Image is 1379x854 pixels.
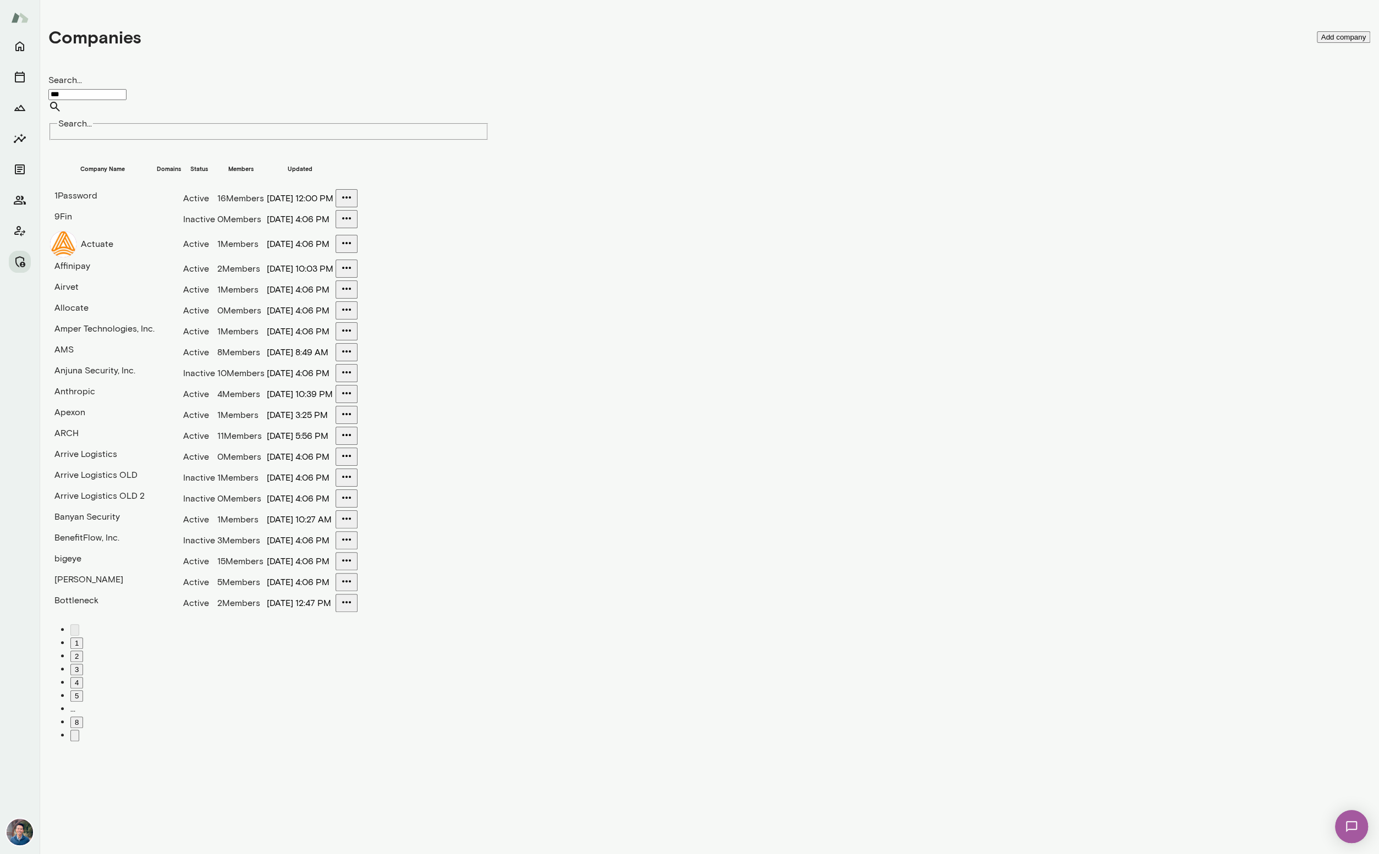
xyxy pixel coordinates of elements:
[50,164,155,173] h6: Company Name
[50,572,155,587] td: [PERSON_NAME]
[70,651,83,662] button: Go to page 2
[9,66,31,88] button: Sessions
[266,593,334,613] td: [DATE] 12:47 PM
[50,363,155,378] td: Anjuna Security, Inc.
[183,531,216,550] td: Inactive
[50,531,155,545] td: BenefitFlow, Inc.
[266,468,334,488] td: [DATE] 4:06 PM
[183,210,216,229] td: Inactive
[217,164,265,173] h6: Members
[9,35,31,57] button: Home
[157,164,181,173] h6: Domains
[266,489,334,509] td: [DATE] 4:06 PM
[183,280,216,300] td: Active
[50,468,155,482] td: Arrive Logistics OLD
[217,426,265,446] td: 11 Members
[50,189,155,203] td: 1Password
[9,128,31,150] button: Insights
[70,730,79,741] button: Go to next page
[183,405,216,425] td: Active
[1317,31,1371,43] button: Add company
[183,489,216,509] td: Inactive
[70,702,1370,715] div: …
[183,426,216,446] td: Active
[217,384,265,404] td: 4 Members
[50,230,155,258] td: Actuate
[266,572,334,592] td: [DATE] 4:06 PM
[48,149,359,614] table: companies table
[50,552,155,566] td: bigeye
[70,664,83,675] button: Go to page 3
[217,489,265,509] td: 0 Members
[217,230,265,258] td: 1 Members
[9,189,31,211] button: Members
[266,343,334,362] td: [DATE] 8:49 AM
[217,322,265,341] td: 1 Members
[266,405,334,425] td: [DATE] 3:25 PM
[266,363,334,383] td: [DATE] 4:06 PM
[50,489,155,503] td: Arrive Logistics OLD 2
[266,552,334,571] td: [DATE] 4:06 PM
[217,280,265,300] td: 1 Members
[217,510,265,530] td: 1 Members
[217,468,265,488] td: 1 Members
[183,593,216,613] td: Active
[183,447,216,467] td: Active
[50,426,155,440] td: ARCH
[266,280,334,300] td: [DATE] 4:06 PM
[48,623,1370,742] nav: pagination navigation
[266,230,334,258] td: [DATE] 4:06 PM
[9,97,31,119] button: Growth Plan
[217,363,265,383] td: 10 Members
[183,322,216,341] td: Active
[50,280,155,294] td: Airvet
[50,301,155,315] td: Allocate
[50,210,155,224] td: 9Fin
[183,189,216,208] td: Active
[9,220,31,242] button: Client app
[217,259,265,279] td: 2 Members
[217,189,265,208] td: 16 Members
[50,405,155,420] td: Apexon
[266,301,334,321] td: [DATE] 4:06 PM
[266,510,334,530] td: [DATE] 10:27 AM
[50,259,155,273] td: Affinipay
[266,384,334,404] td: [DATE] 10:39 PM
[183,363,216,383] td: Inactive
[183,343,216,362] td: Active
[7,819,33,845] img: Alex Yu
[217,593,265,613] td: 2 Members
[50,343,155,357] td: AMS
[217,343,265,362] td: 8 Members
[70,690,83,702] button: Go to page 5
[183,259,216,279] td: Active
[267,164,333,173] h6: Updated
[183,301,216,321] td: Active
[48,26,141,47] h4: Companies
[48,75,82,85] label: Search...
[58,118,92,129] span: Search...
[48,614,1370,751] div: pagination
[9,158,31,180] button: Documents
[50,322,155,336] td: Amper Technologies, Inc.
[217,531,265,550] td: 3 Members
[183,510,216,530] td: Active
[183,552,216,571] td: Active
[217,210,265,229] td: 0 Members
[183,164,215,173] h6: Status
[266,189,334,208] td: [DATE] 12:00 PM
[70,624,79,636] button: Go to previous page
[266,322,334,341] td: [DATE] 4:06 PM
[50,510,155,524] td: Banyan Security
[183,468,216,488] td: Inactive
[70,717,83,728] button: Go to page 8
[217,572,265,592] td: 5 Members
[183,572,216,592] td: Active
[266,210,334,229] td: [DATE] 4:06 PM
[11,7,29,28] img: Mento
[266,426,334,446] td: [DATE] 5:56 PM
[70,637,83,649] button: page 1
[266,531,334,550] td: [DATE] 4:06 PM
[50,593,155,608] td: Bottleneck
[217,552,265,571] td: 15 Members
